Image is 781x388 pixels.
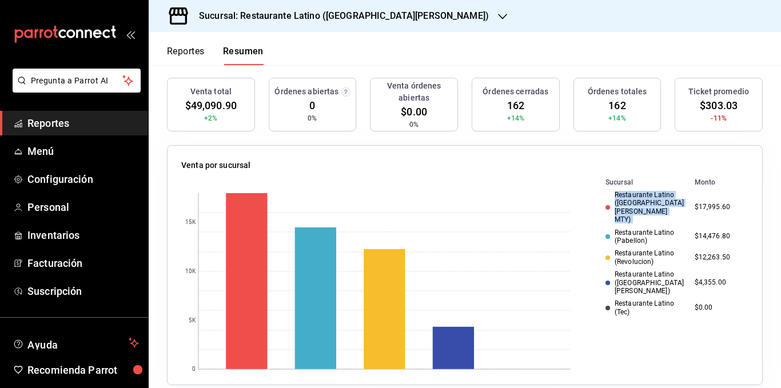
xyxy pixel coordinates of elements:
[608,98,625,113] span: 162
[690,189,748,226] td: $17,995.60
[189,318,196,324] text: 5K
[700,98,738,113] span: $303.03
[375,80,453,104] h3: Venta órdenes abiertas
[8,83,141,95] a: Pregunta a Parrot AI
[605,270,686,295] div: Restaurante Latino ([GEOGRAPHIC_DATA][PERSON_NAME])
[401,104,427,119] span: $0.00
[690,226,748,247] td: $14,476.80
[223,46,264,65] button: Resumen
[690,247,748,268] td: $12,263.50
[27,227,139,243] span: Inventarios
[27,115,139,131] span: Reportes
[27,255,139,271] span: Facturación
[309,98,315,113] span: 0
[690,297,748,318] td: $0.00
[31,75,123,87] span: Pregunta a Parrot AI
[711,113,727,123] span: -11%
[185,98,237,113] span: $49,090.90
[587,176,690,189] th: Sucursal
[690,176,748,189] th: Monto
[190,86,232,98] h3: Venta total
[185,269,196,275] text: 10K
[190,9,489,23] h3: Sucursal: Restaurante Latino ([GEOGRAPHIC_DATA][PERSON_NAME])
[588,86,647,98] h3: Órdenes totales
[192,366,196,373] text: 0
[167,46,264,65] div: navigation tabs
[274,86,338,98] h3: Órdenes abiertas
[608,113,626,123] span: +14%
[605,191,686,224] div: Restaurante Latino ([GEOGRAPHIC_DATA][PERSON_NAME] MTY)
[409,119,419,130] span: 0%
[308,113,317,123] span: 0%
[204,113,217,123] span: +2%
[27,199,139,215] span: Personal
[688,86,749,98] h3: Ticket promedio
[27,171,139,187] span: Configuración
[690,268,748,297] td: $4,355.00
[27,283,139,299] span: Suscripción
[27,336,124,350] span: Ayuda
[185,219,196,226] text: 15K
[605,299,686,316] div: Restaurante Latino (Tec)
[13,69,141,93] button: Pregunta a Parrot AI
[605,249,686,266] div: Restaurante Latino (Revolucion)
[167,46,205,65] button: Reportes
[605,229,686,245] div: Restaurante Latino (Pabellon)
[483,86,548,98] h3: Órdenes cerradas
[181,159,250,171] p: Venta por sucursal
[507,98,524,113] span: 162
[27,362,139,378] span: Recomienda Parrot
[507,113,525,123] span: +14%
[27,143,139,159] span: Menú
[126,30,135,39] button: open_drawer_menu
